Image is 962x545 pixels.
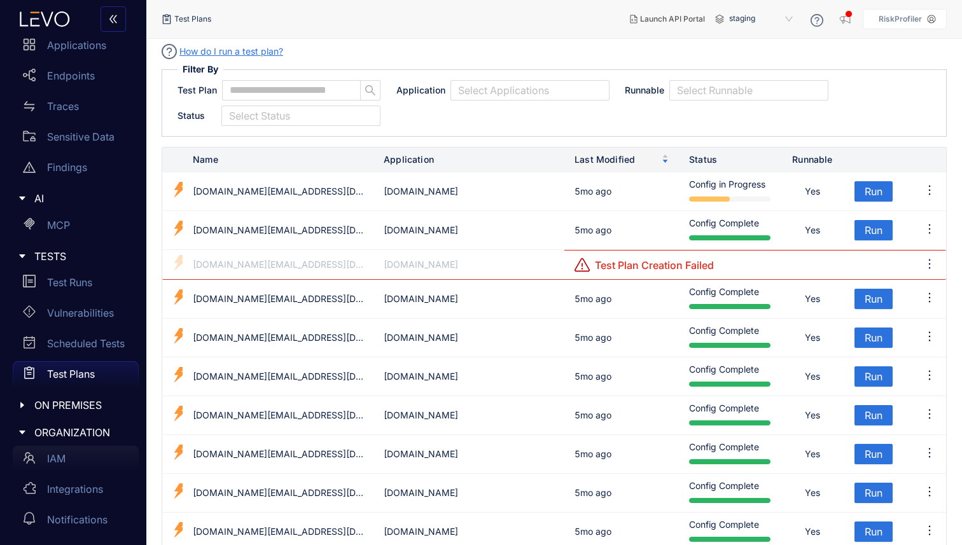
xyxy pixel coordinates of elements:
[865,526,882,537] span: Run
[923,369,936,382] span: ellipsis
[183,474,373,513] td: [DOMAIN_NAME][EMAIL_ADDRESS][DOMAIN_NAME]_zdtotrm
[575,447,611,461] div: 5mo ago
[575,408,611,422] div: 5mo ago
[854,181,893,202] button: Run
[923,485,936,498] span: ellipsis
[183,148,373,172] th: Name
[781,396,844,435] td: Yes
[108,14,118,25] span: double-left
[575,258,898,273] div: Test Plan Creation Failed
[47,162,87,173] p: Findings
[23,452,36,464] span: team
[8,243,139,270] div: TESTS
[178,109,205,122] span: Status
[689,401,770,429] div: Config Complete
[923,184,936,197] span: ellipsis
[18,194,27,203] span: caret-right
[47,307,114,319] p: Vulnerabilities
[923,524,936,537] span: ellipsis
[575,525,611,539] div: 5mo ago
[396,84,445,97] span: Application
[13,331,139,361] a: Scheduled Tests
[781,357,844,396] td: Yes
[854,220,893,240] button: Run
[183,319,373,357] td: [DOMAIN_NAME][EMAIL_ADDRESS][DOMAIN_NAME]_zvc33ap
[8,419,139,446] div: ORGANIZATION
[373,250,564,280] td: [DOMAIN_NAME]
[923,330,936,343] span: ellipsis
[183,396,373,435] td: [DOMAIN_NAME][EMAIL_ADDRESS][DOMAIN_NAME]_jr2izcb
[179,45,283,59] a: How do I run a test plan?
[865,410,882,421] span: Run
[625,84,664,97] span: Runnable
[13,361,139,392] a: Test Plans
[854,483,893,503] button: Run
[373,211,564,250] td: [DOMAIN_NAME]
[854,405,893,425] button: Run
[8,185,139,212] div: AI
[575,153,659,167] span: Last Modified
[47,277,92,288] p: Test Runs
[729,9,795,29] span: staging
[781,280,844,319] td: Yes
[13,507,139,537] a: Notifications
[13,63,139,93] a: Endpoints
[373,319,564,357] td: [DOMAIN_NAME]
[373,357,564,396] td: [DOMAIN_NAME]
[865,186,882,197] span: Run
[13,32,139,63] a: Applications
[178,63,223,76] span: Filter By
[854,366,893,387] button: Run
[8,392,139,418] div: ON PREMISES
[47,514,108,525] p: Notifications
[47,368,95,380] p: Test Plans
[34,427,129,438] span: ORGANIZATION
[781,435,844,474] td: Yes
[373,172,564,211] td: [DOMAIN_NAME]
[923,291,936,304] span: ellipsis
[689,324,770,352] div: Config Complete
[23,100,36,113] span: swap
[373,474,564,513] td: [DOMAIN_NAME]
[18,252,27,261] span: caret-right
[865,332,882,343] span: Run
[865,487,882,499] span: Run
[47,453,66,464] p: IAM
[101,6,126,32] button: double-left
[373,435,564,474] td: [DOMAIN_NAME]
[23,161,36,174] span: warning
[34,193,129,204] span: AI
[34,251,129,262] span: TESTS
[13,93,139,124] a: Traces
[47,100,79,112] p: Traces
[865,371,882,382] span: Run
[13,155,139,185] a: Findings
[923,446,936,459] span: ellipsis
[865,224,882,236] span: Run
[679,148,781,172] th: Status
[361,85,380,96] span: search
[373,396,564,435] td: [DOMAIN_NAME]
[13,446,139,476] a: IAM
[781,474,844,513] td: Yes
[13,270,139,300] a: Test Runs
[640,15,705,24] span: Launch API Portal
[689,216,770,244] div: Config Complete
[47,338,125,349] p: Scheduled Tests
[183,280,373,319] td: [DOMAIN_NAME][EMAIL_ADDRESS][DOMAIN_NAME]_aalvkqm
[781,148,844,172] th: Runnable
[923,258,936,270] span: ellipsis
[18,428,27,437] span: caret-right
[183,435,373,474] td: [DOMAIN_NAME][EMAIL_ADDRESS][DOMAIN_NAME]_kfyqtfl
[689,440,770,468] div: Config Complete
[373,148,564,172] th: Application
[47,219,70,231] p: MCP
[854,289,893,309] button: Run
[854,444,893,464] button: Run
[183,250,373,280] td: [DOMAIN_NAME][EMAIL_ADDRESS][DOMAIN_NAME]_tegsjru
[575,292,611,306] div: 5mo ago
[923,223,936,235] span: ellipsis
[575,486,611,500] div: 5mo ago
[879,15,922,24] p: RiskProfiler
[373,280,564,319] td: [DOMAIN_NAME]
